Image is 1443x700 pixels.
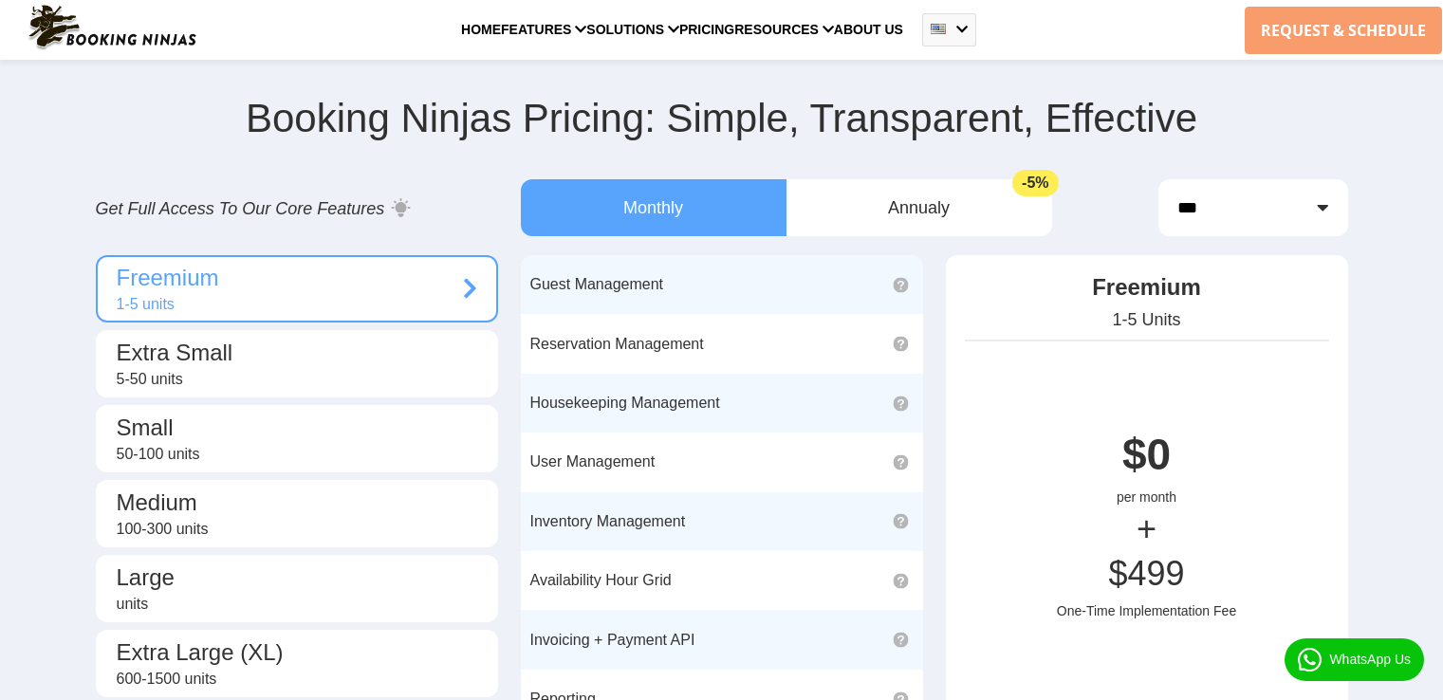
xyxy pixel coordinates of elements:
li: Monthly [521,179,786,236]
h2: Booking Ninjas Pricing: Simple, Transparent, Effective [96,96,1348,179]
li: Annualy [786,179,1052,236]
a: HOME [461,22,501,59]
a: RESOURCES [734,22,819,59]
p: Medium [117,489,458,521]
a: WhatsApp Us [1285,638,1424,681]
p: WhatsApp Us [1329,652,1411,668]
span: Housekeeping Management [530,395,720,412]
div: 1-5 units [117,296,458,313]
span: Inventory Management [530,513,686,530]
p: Extra Small [117,340,458,371]
div: 100-300 units [117,521,458,538]
p: Large [117,564,458,596]
a: SOLUTIONS [586,22,664,59]
a: ABOUT US [834,22,903,59]
p: Freemium [117,265,458,296]
img: help icon [893,513,909,529]
span: Reservation Management [530,336,704,353]
span: Invoicing + Payment API [530,632,695,649]
p: Extra Large (XL) [117,639,458,671]
a: PRICING [679,22,734,59]
img: help icon [893,336,909,352]
span: User Management [530,453,656,470]
p: Freemium [965,274,1329,310]
img: help icon [893,632,909,648]
p: + [965,505,1329,554]
span: Guest Management [530,276,664,293]
span: Availability Hour Grid [530,572,672,589]
span: -5% [1012,170,1058,196]
p: per month [965,489,1329,505]
a: FEATURES [501,22,571,59]
p: Small [117,414,458,446]
img: help icon [893,454,909,470]
p: $0 [965,429,1329,489]
div: 5-50 units [117,371,458,388]
p: $499 [965,554,1329,603]
img: help icon [893,396,909,412]
p: One-Time Implementation Fee [965,603,1329,618]
img: help icon [893,277,909,293]
img: help icon [893,573,909,589]
div: 50-100 units [117,446,458,463]
p: 1-5 Units [965,310,1329,330]
div: units [117,596,458,613]
p: Get Full Access To Our Core Features [96,196,498,219]
div: 600-1500 units [117,671,458,688]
